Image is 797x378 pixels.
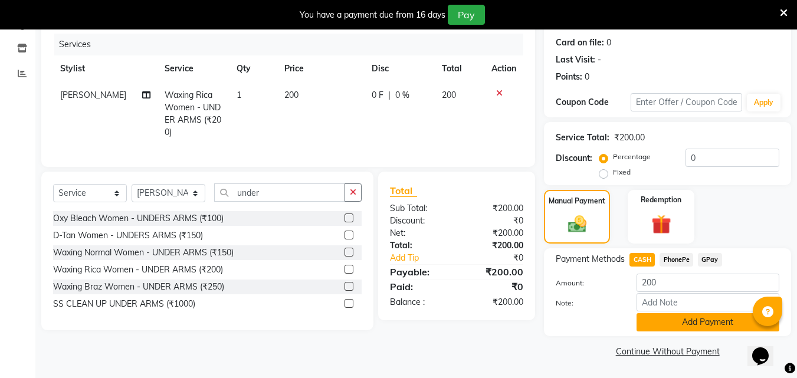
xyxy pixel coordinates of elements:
[598,54,601,66] div: -
[284,90,299,100] span: 200
[556,54,595,66] div: Last Visit:
[562,213,592,235] img: _cash.svg
[631,93,742,111] input: Enter Offer / Coupon Code
[556,253,625,265] span: Payment Methods
[484,55,523,82] th: Action
[277,55,365,82] th: Price
[381,202,457,215] div: Sub Total:
[660,253,693,267] span: PhonePe
[556,132,609,144] div: Service Total:
[372,89,383,101] span: 0 F
[556,71,582,83] div: Points:
[556,37,604,49] div: Card on file:
[457,227,532,239] div: ₹200.00
[556,96,630,109] div: Coupon Code
[448,5,485,25] button: Pay
[547,278,627,288] label: Amount:
[637,313,779,331] button: Add Payment
[390,185,417,197] span: Total
[53,281,224,293] div: Waxing Braz Women - UNDER ARMS (₹250)
[53,229,203,242] div: D-Tan Women - UNDERS ARMS (₹150)
[613,152,651,162] label: Percentage
[585,71,589,83] div: 0
[457,215,532,227] div: ₹0
[457,296,532,308] div: ₹200.00
[300,9,445,21] div: You have a payment due from 16 days
[698,253,722,267] span: GPay
[381,227,457,239] div: Net:
[470,252,533,264] div: ₹0
[747,331,785,366] iframe: chat widget
[60,90,126,100] span: [PERSON_NAME]
[549,196,605,206] label: Manual Payment
[365,55,435,82] th: Disc
[546,346,789,358] a: Continue Without Payment
[457,280,532,294] div: ₹0
[547,298,627,308] label: Note:
[629,253,655,267] span: CASH
[229,55,277,82] th: Qty
[457,202,532,215] div: ₹200.00
[53,212,224,225] div: Oxy Bleach Women - UNDERS ARMS (₹100)
[388,89,391,101] span: |
[637,274,779,292] input: Amount
[53,55,158,82] th: Stylist
[381,265,457,279] div: Payable:
[457,265,532,279] div: ₹200.00
[435,55,485,82] th: Total
[237,90,241,100] span: 1
[214,183,345,202] input: Search or Scan
[381,239,457,252] div: Total:
[613,167,631,178] label: Fixed
[54,34,532,55] div: Services
[381,215,457,227] div: Discount:
[381,296,457,308] div: Balance :
[158,55,229,82] th: Service
[442,90,456,100] span: 200
[381,280,457,294] div: Paid:
[395,89,409,101] span: 0 %
[165,90,221,137] span: Waxing Rica Women - UNDER ARMS (₹200)
[556,152,592,165] div: Discount:
[53,264,223,276] div: Waxing Rica Women - UNDER ARMS (₹200)
[53,298,195,310] div: SS CLEAN UP UNDER ARMS (₹1000)
[641,195,681,205] label: Redemption
[614,132,645,144] div: ₹200.00
[606,37,611,49] div: 0
[747,94,780,111] button: Apply
[381,252,469,264] a: Add Tip
[637,293,779,311] input: Add Note
[645,212,677,236] img: _gift.svg
[53,246,234,259] div: Waxing Normal Women - UNDER ARMS (₹150)
[457,239,532,252] div: ₹200.00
